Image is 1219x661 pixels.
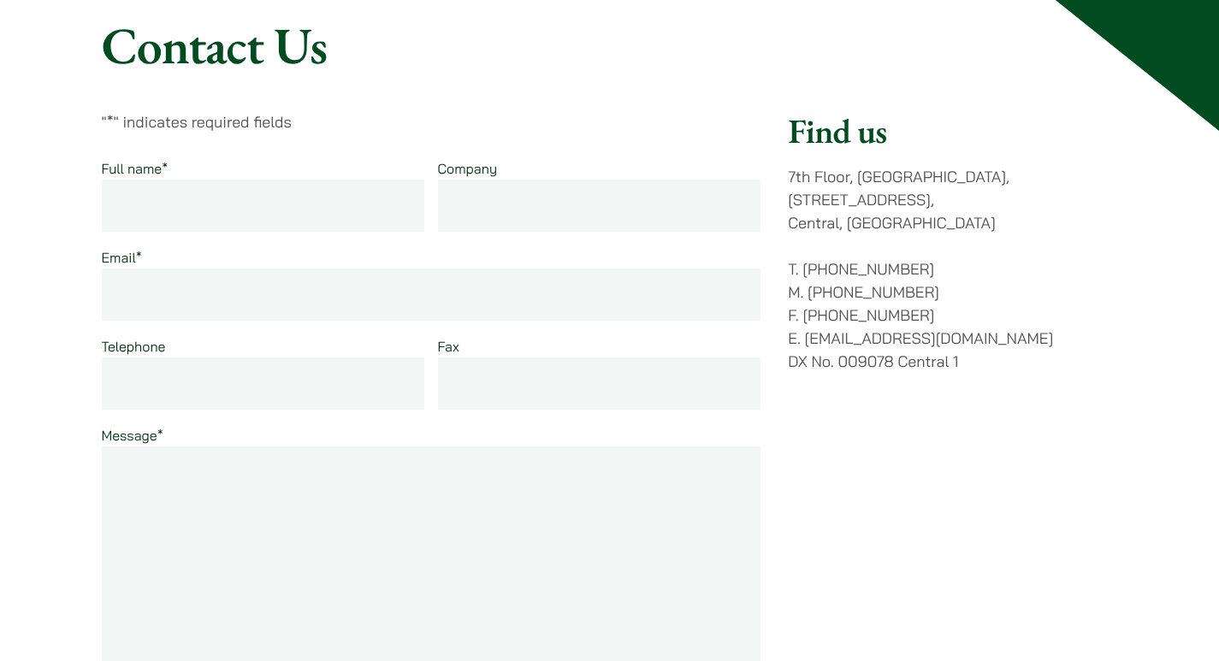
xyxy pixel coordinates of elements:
label: Telephone [102,338,166,355]
p: 7th Floor, [GEOGRAPHIC_DATA], [STREET_ADDRESS], Central, [GEOGRAPHIC_DATA] [788,165,1117,234]
h1: Contact Us [102,15,1118,76]
p: T. [PHONE_NUMBER] M. [PHONE_NUMBER] F. [PHONE_NUMBER] E. [EMAIL_ADDRESS][DOMAIN_NAME] DX No. 0090... [788,257,1117,373]
label: Fax [438,338,459,355]
h2: Find us [788,110,1117,151]
p: " " indicates required fields [102,110,761,133]
label: Company [438,160,498,177]
label: Message [102,427,163,444]
label: Email [102,249,142,266]
label: Full name [102,160,169,177]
